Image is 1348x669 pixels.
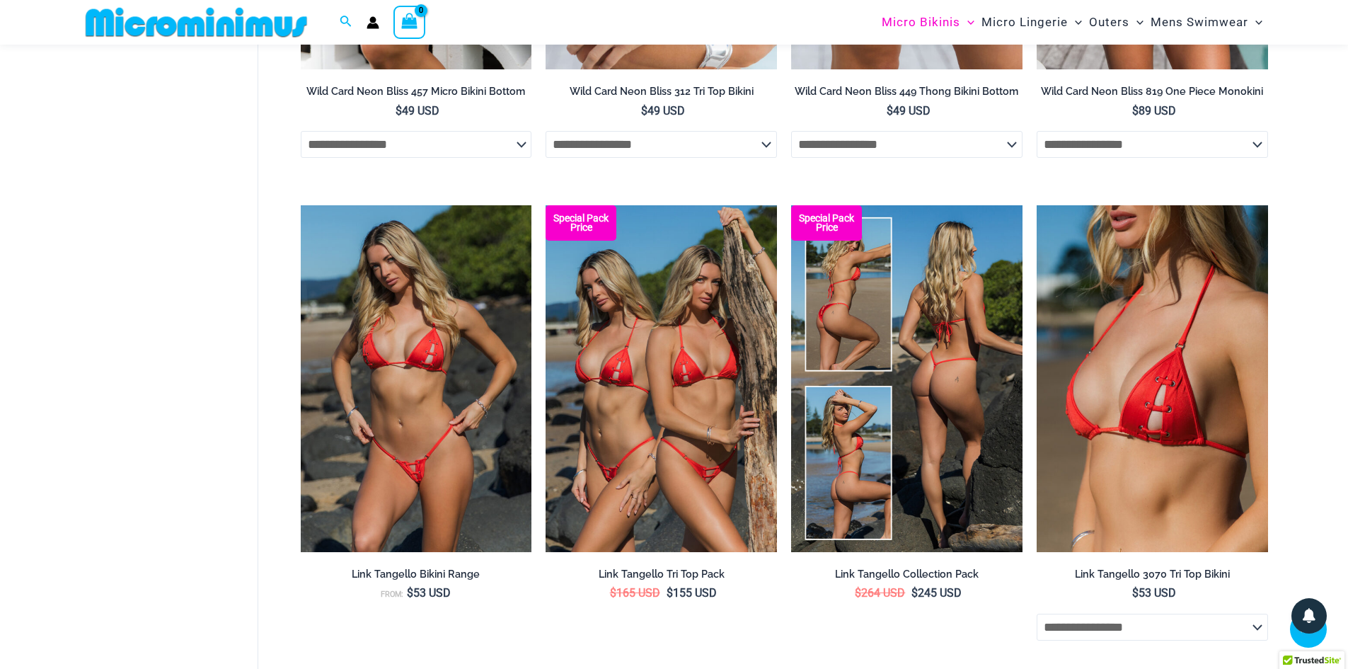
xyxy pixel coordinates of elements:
a: Wild Card Neon Bliss 819 One Piece Monokini [1037,85,1268,103]
a: Account icon link [367,16,379,29]
span: Mens Swimwear [1151,4,1248,40]
span: $ [911,586,918,600]
a: Mens SwimwearMenu ToggleMenu Toggle [1147,4,1266,40]
span: Micro Lingerie [981,4,1068,40]
b: Special Pack Price [791,214,862,232]
span: Menu Toggle [1129,4,1144,40]
nav: Site Navigation [876,2,1269,42]
bdi: 165 USD [610,586,660,600]
span: Menu Toggle [1068,4,1082,40]
a: View Shopping Cart, empty [393,6,426,38]
span: $ [1132,586,1139,600]
b: Special Pack Price [546,214,616,232]
span: $ [855,586,861,600]
img: Link Tangello 3070 Tri Top 01 [1037,205,1268,552]
img: Collection Pack B [791,205,1022,552]
h2: Link Tangello 3070 Tri Top Bikini [1037,568,1268,581]
bdi: 53 USD [1132,586,1176,600]
bdi: 264 USD [855,586,905,600]
a: Micro LingerieMenu ToggleMenu Toggle [978,4,1085,40]
a: Link Tangello Bikini Range [301,568,532,586]
span: Micro Bikinis [882,4,960,40]
h2: Link Tangello Bikini Range [301,568,532,581]
span: $ [1132,104,1139,118]
img: MM SHOP LOGO FLAT [80,6,313,38]
span: $ [667,586,673,600]
h2: Link Tangello Collection Pack [791,568,1022,581]
span: Outers [1089,4,1129,40]
a: Bikini Pack Bikini Pack BBikini Pack B [546,205,777,552]
span: Menu Toggle [1248,4,1262,40]
bdi: 155 USD [667,586,717,600]
h2: Wild Card Neon Bliss 457 Micro Bikini Bottom [301,85,532,98]
bdi: 49 USD [641,104,685,118]
bdi: 49 USD [396,104,439,118]
span: $ [610,586,616,600]
h2: Wild Card Neon Bliss 819 One Piece Monokini [1037,85,1268,98]
h2: Link Tangello Tri Top Pack [546,568,777,581]
bdi: 49 USD [887,104,931,118]
span: $ [887,104,893,118]
a: OutersMenu ToggleMenu Toggle [1085,4,1147,40]
a: Link Tangello 3070 Tri Top 01Link Tangello 3070 Tri Top 4580 Micro 11Link Tangello 3070 Tri Top 4... [1037,205,1268,552]
img: Bikini Pack [546,205,777,552]
bdi: 245 USD [911,586,962,600]
h2: Wild Card Neon Bliss 312 Tri Top Bikini [546,85,777,98]
span: $ [641,104,647,118]
a: Collection Pack Collection Pack BCollection Pack B [791,205,1022,552]
a: Wild Card Neon Bliss 449 Thong Bikini Bottom [791,85,1022,103]
a: Link Tangello Collection Pack [791,568,1022,586]
a: Link Tangello 3070 Tri Top 4580 Micro 01Link Tangello 8650 One Piece Monokini 12Link Tangello 865... [301,205,532,552]
a: Link Tangello 3070 Tri Top Bikini [1037,568,1268,586]
a: Micro BikinisMenu ToggleMenu Toggle [878,4,978,40]
span: From: [381,590,403,599]
span: $ [396,104,402,118]
a: Search icon link [340,13,352,31]
span: $ [407,586,413,600]
bdi: 89 USD [1132,104,1176,118]
h2: Wild Card Neon Bliss 449 Thong Bikini Bottom [791,85,1022,98]
span: Menu Toggle [960,4,974,40]
img: Link Tangello 3070 Tri Top 4580 Micro 01 [301,205,532,552]
a: Wild Card Neon Bliss 312 Tri Top Bikini [546,85,777,103]
a: Wild Card Neon Bliss 457 Micro Bikini Bottom [301,85,532,103]
bdi: 53 USD [407,586,451,600]
a: Link Tangello Tri Top Pack [546,568,777,586]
